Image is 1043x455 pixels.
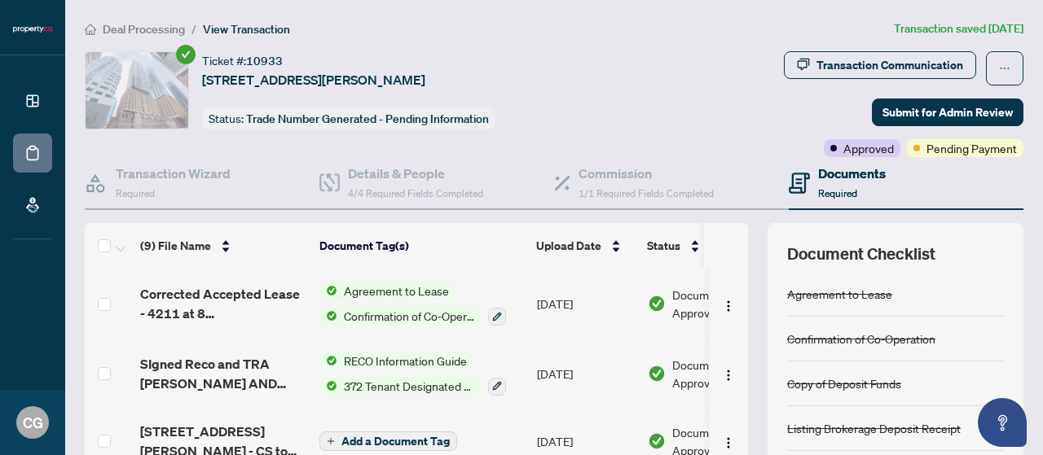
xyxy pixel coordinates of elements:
[86,52,188,129] img: IMG-C12367153_1.jpg
[116,164,231,183] h4: Transaction Wizard
[191,20,196,38] li: /
[999,63,1010,74] span: ellipsis
[818,164,886,183] h4: Documents
[319,307,337,325] img: Status Icon
[337,352,473,370] span: RECO Information Guide
[579,164,714,183] h4: Commission
[722,369,735,382] img: Logo
[337,307,482,325] span: Confirmation of Co-Operation
[715,361,742,387] button: Logo
[319,431,457,452] button: Add a Document Tag
[140,237,211,255] span: (9) File Name
[530,223,640,269] th: Upload Date
[816,52,963,78] div: Transaction Communication
[13,24,52,34] img: logo
[176,45,196,64] span: check-circle
[648,432,666,450] img: Document Status
[722,300,735,313] img: Logo
[787,285,892,303] div: Agreement to Lease
[784,51,976,79] button: Transaction Communication
[202,51,283,70] div: Ticket #:
[640,223,779,269] th: Status
[894,20,1023,38] article: Transaction saved [DATE]
[530,339,641,409] td: [DATE]
[103,22,185,37] span: Deal Processing
[202,107,495,129] div: Status:
[203,22,290,37] span: View Transaction
[926,139,1017,157] span: Pending Payment
[648,365,666,383] img: Document Status
[319,377,337,395] img: Status Icon
[337,377,482,395] span: 372 Tenant Designated Representation Agreement with Company Schedule A
[348,187,483,199] span: 4/4 Required Fields Completed
[672,286,773,322] span: Document Approved
[319,282,337,300] img: Status Icon
[337,282,455,300] span: Agreement to Lease
[579,187,714,199] span: 1/1 Required Fields Completed
[85,24,96,35] span: home
[23,411,43,434] span: CG
[140,354,306,393] span: SIgned Reco and TRA [PERSON_NAME] AND [PERSON_NAME].pdf
[319,352,337,370] img: Status Icon
[648,295,666,313] img: Document Status
[787,419,961,437] div: Listing Brokerage Deposit Receipt
[319,431,457,451] button: Add a Document Tag
[319,282,506,326] button: Status IconAgreement to LeaseStatus IconConfirmation of Co-Operation
[348,164,483,183] h4: Details & People
[715,291,742,317] button: Logo
[246,112,489,126] span: Trade Number Generated - Pending Information
[787,243,935,265] span: Document Checklist
[882,99,1013,125] span: Submit for Admin Review
[319,352,506,396] button: Status IconRECO Information GuideStatus Icon372 Tenant Designated Representation Agreement with C...
[530,269,641,339] td: [DATE]
[313,223,530,269] th: Document Tag(s)
[843,139,894,157] span: Approved
[818,187,857,199] span: Required
[672,356,773,392] span: Document Approved
[647,237,680,255] span: Status
[872,98,1023,126] button: Submit for Admin Review
[140,284,306,323] span: Corrected Accepted Lease - 4211 at 8 [PERSON_NAME].pdf
[246,54,283,68] span: 10933
[787,330,935,348] div: Confirmation of Co-Operation
[202,70,425,90] span: [STREET_ADDRESS][PERSON_NAME]
[787,374,901,392] div: Copy of Deposit Funds
[722,436,735,449] img: Logo
[134,223,313,269] th: (9) File Name
[327,437,335,445] span: plus
[536,237,601,255] span: Upload Date
[978,398,1027,447] button: Open asap
[341,435,450,447] span: Add a Document Tag
[715,428,742,454] button: Logo
[116,187,155,199] span: Required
